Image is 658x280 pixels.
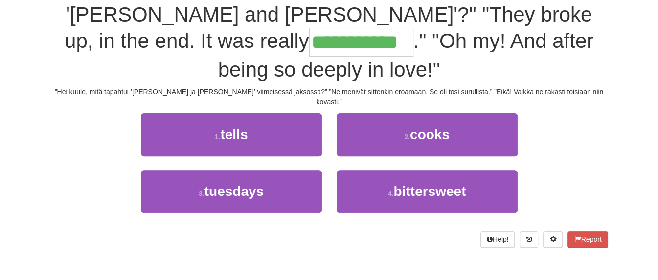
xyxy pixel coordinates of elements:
button: 1.tells [141,113,322,156]
small: 3 . [199,190,204,197]
button: 2.cooks [337,113,518,156]
span: ." "Oh my! And after being so deeply in love!" [218,29,593,81]
small: 2 . [404,133,410,141]
button: Round history (alt+y) [520,231,538,248]
span: bittersweet [393,184,466,199]
span: cooks [410,127,450,142]
div: ”Hei kuule, mitä tapahtui ’[PERSON_NAME] ja [PERSON_NAME]’ viimeisessä jaksossa?” ”Ne menivät sit... [50,87,608,107]
small: 4 . [388,190,394,197]
button: 3.tuesdays [141,170,322,213]
button: Help! [480,231,515,248]
span: tuesdays [204,184,264,199]
button: 4.bittersweet [337,170,518,213]
button: Report [567,231,608,248]
span: tells [220,127,248,142]
small: 1 . [215,133,221,141]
